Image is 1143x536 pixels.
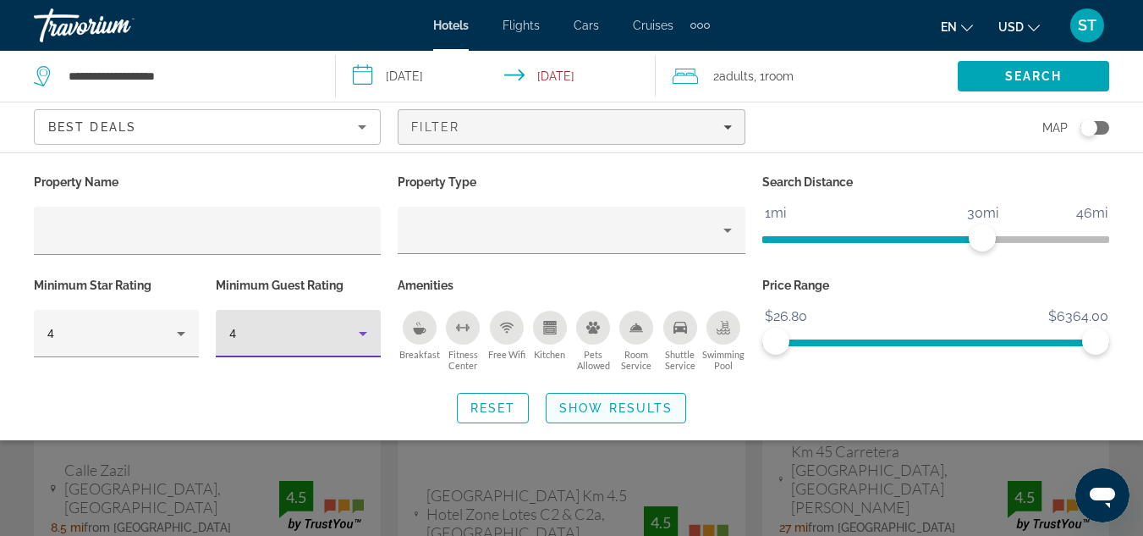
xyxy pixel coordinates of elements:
[762,340,1109,343] ngx-slider: ngx-slider
[1042,116,1068,140] span: Map
[658,349,701,371] span: Shuttle Service
[958,61,1109,91] button: Search
[534,349,565,360] span: Kitchen
[1075,468,1129,522] iframe: Button to launch messaging window
[964,201,1001,226] span: 30mi
[690,12,710,39] button: Extra navigation items
[546,393,686,423] button: Show Results
[34,274,199,297] p: Minimum Star Rating
[47,327,54,340] span: 4
[713,64,754,88] span: 2
[34,170,381,194] p: Property Name
[442,310,485,372] button: Fitness Center
[457,393,530,423] button: Reset
[485,310,528,372] button: Free Wifi
[941,20,957,34] span: en
[762,328,789,355] span: ngx-slider
[574,19,599,32] a: Cars
[998,14,1040,39] button: Change currency
[754,64,794,88] span: , 1
[1082,328,1109,355] span: ngx-slider-max
[34,3,203,47] a: Travorium
[658,310,701,372] button: Shuttle Service
[488,349,525,360] span: Free Wifi
[442,349,485,371] span: Fitness Center
[25,170,1118,376] div: Hotel Filters
[1046,304,1111,329] span: $6364.00
[762,274,1109,297] p: Price Range
[336,51,655,102] button: Select check in and out date
[229,327,236,340] span: 4
[411,120,459,134] span: Filter
[572,310,615,372] button: Pets Allowed
[1065,8,1109,43] button: User Menu
[48,117,366,137] mat-select: Sort by
[762,236,1109,240] ngx-slider: ngx-slider
[998,20,1024,34] span: USD
[941,14,973,39] button: Change language
[398,109,745,145] button: Filters
[398,170,745,194] p: Property Type
[762,170,1109,194] p: Search Distance
[67,64,310,89] input: Search hotel destination
[765,69,794,83] span: Room
[719,69,754,83] span: Adults
[1078,17,1096,34] span: ST
[615,310,658,372] button: Room Service
[701,349,745,371] span: Swimming Pool
[1074,201,1110,226] span: 46mi
[572,349,615,371] span: Pets Allowed
[503,19,540,32] a: Flights
[216,274,381,297] p: Minimum Guest Rating
[48,120,136,134] span: Best Deals
[656,51,958,102] button: Travelers: 2 adults, 0 children
[433,19,469,32] a: Hotels
[1005,69,1063,83] span: Search
[1068,120,1109,135] button: Toggle map
[701,310,745,372] button: Swimming Pool
[398,274,745,297] p: Amenities
[470,401,516,415] span: Reset
[399,349,440,360] span: Breakfast
[559,401,673,415] span: Show Results
[528,310,571,372] button: Kitchen
[969,224,996,251] span: ngx-slider
[762,304,810,329] span: $26.80
[615,349,658,371] span: Room Service
[411,220,731,240] mat-select: Property type
[633,19,673,32] a: Cruises
[762,201,789,226] span: 1mi
[398,310,441,372] button: Breakfast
